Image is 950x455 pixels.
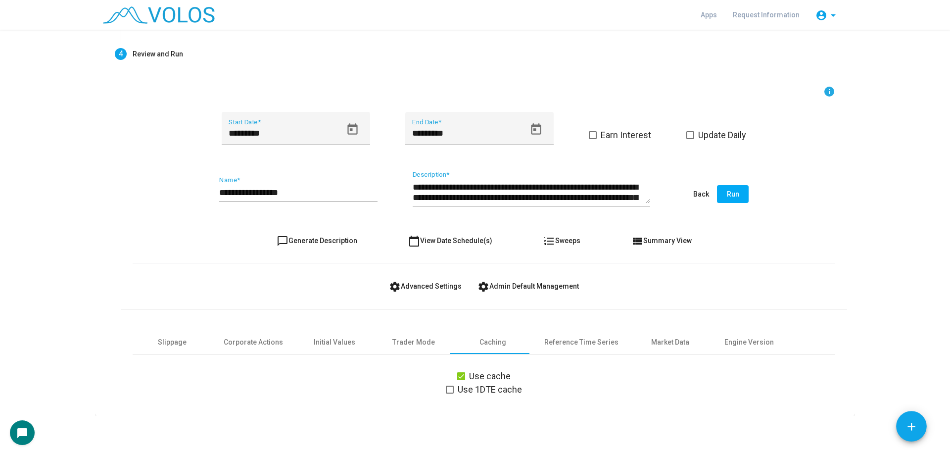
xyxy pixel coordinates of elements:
span: Use cache [469,370,511,382]
span: Generate Description [277,237,357,245]
div: Initial Values [314,337,355,348]
div: Review and Run [133,49,183,59]
button: Open calendar [341,118,364,141]
mat-icon: format_list_numbered [543,235,555,247]
mat-icon: calendar_today [408,235,420,247]
span: Run [727,190,739,198]
mat-icon: chat_bubble [16,427,28,439]
span: Use 1DTE cache [458,384,522,396]
mat-icon: settings [477,281,489,293]
button: Open calendar [525,118,547,141]
mat-icon: account_circle [815,9,827,21]
span: 4 [119,49,123,58]
div: Engine Version [724,337,774,348]
div: Reference Time Series [544,337,618,348]
mat-icon: chat_bubble_outline [277,235,288,247]
a: Apps [693,6,725,24]
mat-icon: arrow_drop_down [827,9,839,21]
span: Earn Interest [601,129,651,141]
span: Apps [701,11,717,19]
button: Advanced Settings [381,277,470,295]
button: Add icon [896,411,927,442]
mat-icon: add [905,420,918,433]
div: Caching [479,337,506,348]
span: Admin Default Management [477,282,579,290]
span: Update Daily [698,129,746,141]
div: Corporate Actions [224,337,283,348]
span: Advanced Settings [389,282,462,290]
button: Sweeps [535,232,588,250]
div: Trader Mode [392,337,435,348]
button: Run [717,185,749,203]
span: Summary View [631,237,692,245]
button: View Date Schedule(s) [400,232,500,250]
a: Request Information [725,6,807,24]
button: Back [685,185,717,203]
mat-icon: info [823,86,835,98]
span: Sweeps [543,237,580,245]
button: Summary View [623,232,700,250]
div: Slippage [158,337,187,348]
div: Market Data [651,337,689,348]
mat-icon: view_list [631,235,643,247]
button: Generate Description [269,232,365,250]
mat-icon: settings [389,281,401,293]
span: Request Information [733,11,800,19]
span: Back [693,190,709,198]
span: View Date Schedule(s) [408,237,492,245]
button: Admin Default Management [470,277,587,295]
